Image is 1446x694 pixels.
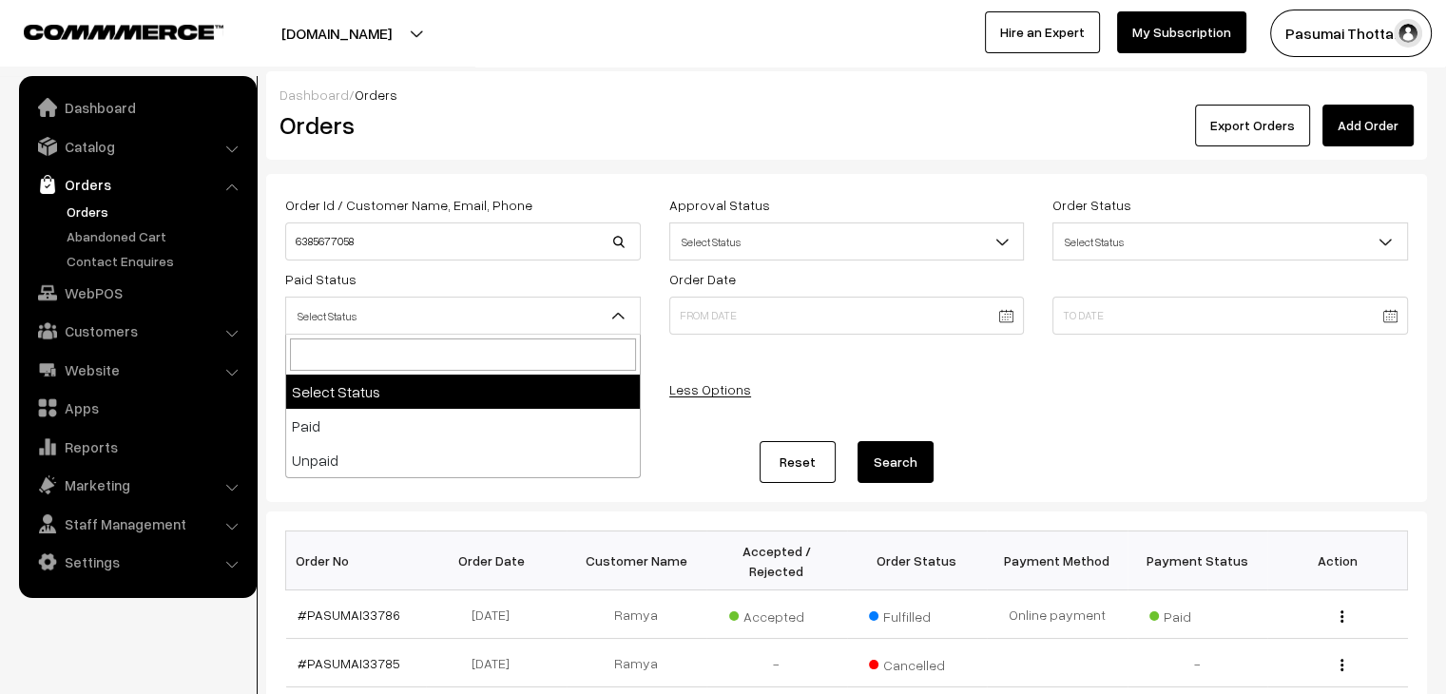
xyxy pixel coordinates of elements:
[426,531,567,590] th: Order Date
[286,443,640,477] li: Unpaid
[24,19,190,42] a: COMMMERCE
[847,531,988,590] th: Order Status
[285,195,532,215] label: Order Id / Customer Name, Email, Phone
[1195,105,1310,146] button: Export Orders
[215,10,458,57] button: [DOMAIN_NAME]
[62,202,250,222] a: Orders
[355,87,397,103] span: Orders
[1053,225,1407,259] span: Select Status
[285,269,357,289] label: Paid Status
[729,602,824,627] span: Accepted
[1128,531,1268,590] th: Payment Status
[1340,610,1343,623] img: Menu
[1052,195,1131,215] label: Order Status
[869,602,964,627] span: Fulfilled
[1128,639,1268,687] td: -
[1267,531,1408,590] th: Action
[24,167,250,202] a: Orders
[24,25,223,39] img: COMMMERCE
[62,251,250,271] a: Contact Enquires
[24,545,250,579] a: Settings
[869,650,964,675] span: Cancelled
[24,391,250,425] a: Apps
[24,276,250,310] a: WebPOS
[298,655,400,671] a: #PASUMAI33785
[987,531,1128,590] th: Payment Method
[1394,19,1422,48] img: user
[286,409,640,443] li: Paid
[1270,10,1432,57] button: Pasumai Thotta…
[670,225,1024,259] span: Select Status
[1117,11,1246,53] a: My Subscription
[1052,222,1408,260] span: Select Status
[24,468,250,502] a: Marketing
[280,87,349,103] a: Dashboard
[298,607,400,623] a: #PASUMAI33786
[24,353,250,387] a: Website
[669,195,770,215] label: Approval Status
[760,441,836,483] a: Reset
[24,314,250,348] a: Customers
[24,129,250,164] a: Catalog
[24,430,250,464] a: Reports
[706,639,847,687] td: -
[669,222,1025,260] span: Select Status
[567,639,707,687] td: Ramya
[858,441,934,483] button: Search
[1052,297,1408,335] input: To Date
[286,375,640,409] li: Select Status
[1340,659,1343,671] img: Menu
[285,222,641,260] input: Order Id / Customer Name / Customer Email / Customer Phone
[669,297,1025,335] input: From Date
[567,531,707,590] th: Customer Name
[669,269,736,289] label: Order Date
[706,531,847,590] th: Accepted / Rejected
[285,297,641,335] span: Select Status
[286,299,640,333] span: Select Status
[24,507,250,541] a: Staff Management
[567,590,707,639] td: Ramya
[426,590,567,639] td: [DATE]
[1322,105,1414,146] a: Add Order
[286,531,427,590] th: Order No
[280,85,1414,105] div: /
[280,110,639,140] h2: Orders
[985,11,1100,53] a: Hire an Expert
[1149,602,1244,627] span: Paid
[62,226,250,246] a: Abandoned Cart
[987,590,1128,639] td: Online payment
[669,381,751,397] a: Less Options
[24,90,250,125] a: Dashboard
[426,639,567,687] td: [DATE]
